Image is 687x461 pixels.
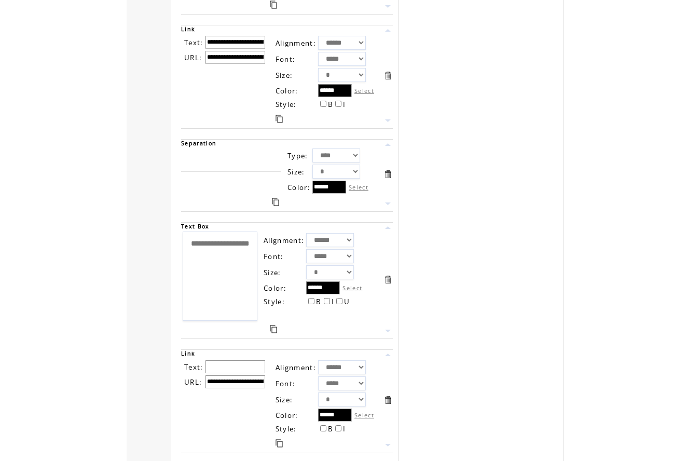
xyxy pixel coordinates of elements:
[344,297,350,306] span: U
[328,100,333,109] span: B
[383,71,393,80] a: Delete this item
[383,2,393,11] a: Move this item down
[270,1,277,9] a: Duplicate this item
[383,395,393,405] a: Delete this item
[287,183,310,192] span: Color:
[276,439,283,448] a: Duplicate this item
[383,116,393,126] a: Move this item down
[383,350,393,360] a: Move this item up
[276,363,316,372] span: Alignment:
[287,151,308,160] span: Type:
[276,38,316,48] span: Alignment:
[383,199,393,209] a: Move this item down
[383,140,393,150] a: Move this item up
[342,284,362,292] label: Select
[264,297,285,306] span: Style:
[316,297,321,306] span: B
[383,169,393,179] a: Delete this item
[181,350,195,357] span: Link
[276,395,293,404] span: Size:
[270,325,277,333] a: Duplicate this item
[354,87,374,94] label: Select
[181,140,216,147] span: Separation
[383,440,393,450] a: Move this item down
[332,297,334,306] span: I
[181,223,210,230] span: Text Box
[264,268,281,277] span: Size:
[184,38,203,47] span: Text:
[354,411,374,419] label: Select
[383,25,393,35] a: Move this item up
[184,362,203,372] span: Text:
[184,53,202,62] span: URL:
[383,326,393,336] a: Move this item down
[328,424,333,433] span: B
[264,236,304,245] span: Alignment:
[272,198,279,206] a: Duplicate this item
[264,283,286,293] span: Color:
[343,100,346,109] span: I
[383,275,393,284] a: Delete this item
[276,115,283,123] a: Duplicate this item
[383,223,393,233] a: Move this item up
[276,55,296,64] span: Font:
[349,183,368,191] label: Select
[276,379,296,388] span: Font:
[276,100,297,109] span: Style:
[276,86,298,96] span: Color:
[276,411,298,420] span: Color:
[287,167,305,177] span: Size:
[276,424,297,433] span: Style:
[276,71,293,80] span: Size:
[264,252,284,261] span: Font:
[184,377,202,387] span: URL:
[181,25,195,33] span: Link
[343,424,346,433] span: I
